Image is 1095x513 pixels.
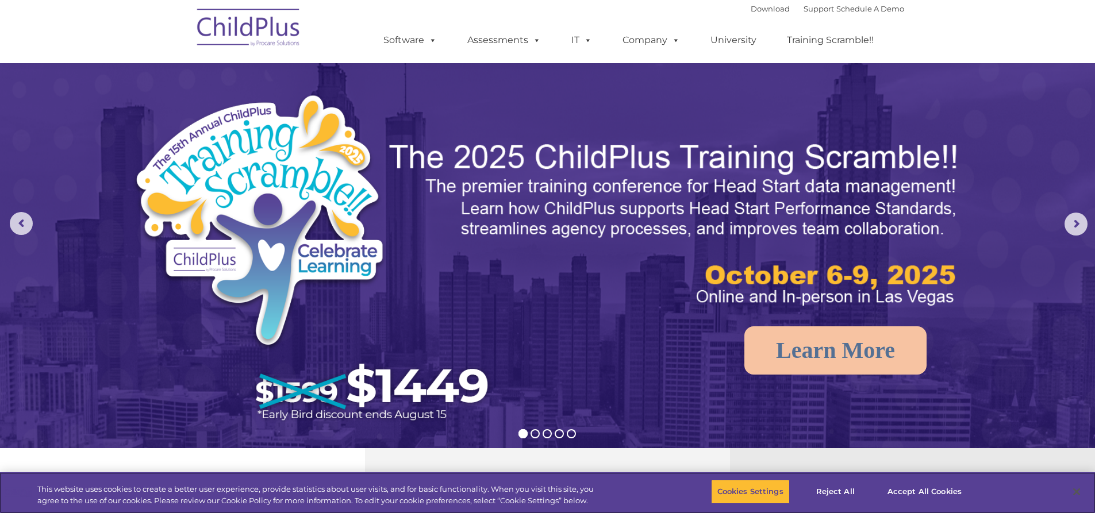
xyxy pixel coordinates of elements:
[836,4,904,13] a: Schedule A Demo
[699,29,768,52] a: University
[1064,479,1089,504] button: Close
[37,484,602,506] div: This website uses cookies to create a better user experience, provide statistics about user visit...
[160,123,209,132] span: Phone number
[800,480,871,504] button: Reject All
[456,29,552,52] a: Assessments
[191,1,306,58] img: ChildPlus by Procare Solutions
[611,29,691,52] a: Company
[751,4,904,13] font: |
[751,4,790,13] a: Download
[711,480,790,504] button: Cookies Settings
[372,29,448,52] a: Software
[804,4,834,13] a: Support
[881,480,968,504] button: Accept All Cookies
[160,76,195,84] span: Last name
[560,29,604,52] a: IT
[744,326,927,375] a: Learn More
[775,29,885,52] a: Training Scramble!!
